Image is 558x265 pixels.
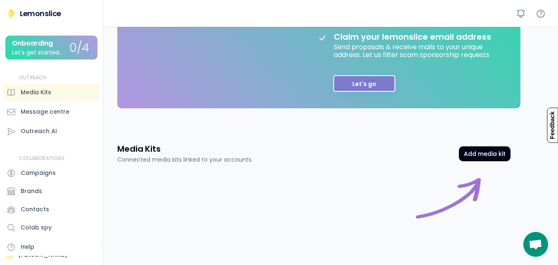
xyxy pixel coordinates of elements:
button: Let's go [333,75,395,92]
div: Claim your lemonslice email address [334,32,491,42]
div: Campaigns [21,169,56,177]
div: 0/4 [69,42,89,55]
div: Start here [411,174,486,248]
div: Help [21,243,34,251]
div: Let's get started... [12,50,63,56]
button: Add media kit [459,146,511,161]
div: Brands [21,187,42,196]
div: OUTREACH [19,74,47,81]
div: Send proposals & receive mails to your unique address. Let us filter scam sponsorship requests [334,42,499,59]
div: COLLABORATIONS [19,155,64,162]
img: connect%20image%20purple.gif [411,174,486,248]
h3: Media Kits [117,143,161,155]
img: Lemonslice [7,8,17,18]
div: Contacts [21,205,49,214]
div: Onboarding [12,40,53,47]
div: Open chat [523,232,548,257]
div: Message centre [21,107,69,116]
div: Lemonslice [20,8,61,19]
div: Connected media kits linked to your accounts. [117,155,253,164]
div: Media Kits [21,88,51,97]
div: Colab spy [21,223,52,232]
div: Outreach AI [21,127,57,136]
